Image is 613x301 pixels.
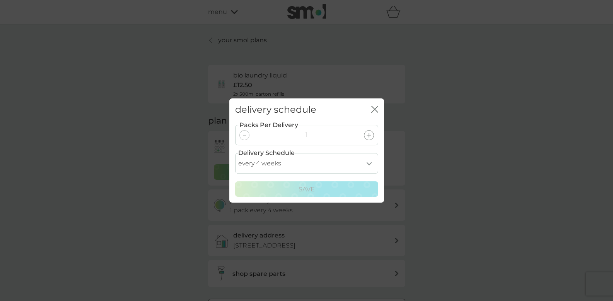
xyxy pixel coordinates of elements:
[235,104,316,115] h2: delivery schedule
[235,181,378,197] button: Save
[371,106,378,114] button: close
[306,130,308,140] p: 1
[238,148,295,158] label: Delivery Schedule
[299,184,315,194] p: Save
[239,120,299,130] label: Packs Per Delivery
